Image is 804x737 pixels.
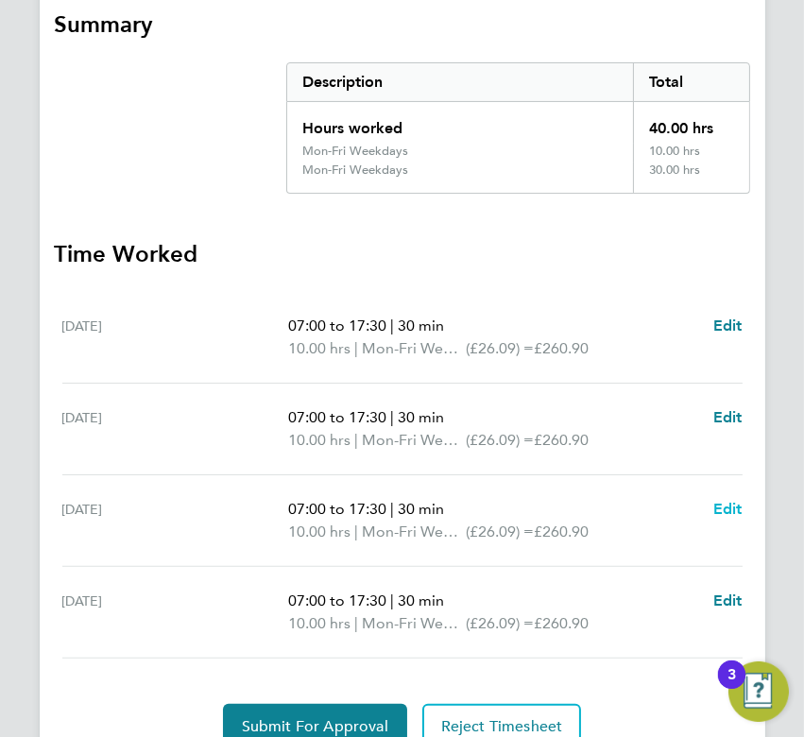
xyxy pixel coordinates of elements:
[713,408,743,426] span: Edit
[713,315,743,337] a: Edit
[362,429,466,452] span: Mon-Fri Weekdays
[242,717,388,736] span: Submit For Approval
[288,500,386,518] span: 07:00 to 17:30
[288,431,351,449] span: 10.00 hrs
[466,614,534,632] span: (£26.09) =
[390,591,394,609] span: |
[713,500,743,518] span: Edit
[302,163,408,178] div: Mon-Fri Weekdays
[713,406,743,429] a: Edit
[288,317,386,334] span: 07:00 to 17:30
[633,102,748,144] div: 40.00 hrs
[466,339,534,357] span: (£26.09) =
[534,614,589,632] span: £260.90
[713,498,743,521] a: Edit
[534,431,589,449] span: £260.90
[713,591,743,609] span: Edit
[728,661,789,722] button: Open Resource Center, 3 new notifications
[466,431,534,449] span: (£26.09) =
[302,144,408,159] div: Mon-Fri Weekdays
[534,523,589,540] span: £260.90
[398,317,444,334] span: 30 min
[466,523,534,540] span: (£26.09) =
[390,500,394,518] span: |
[288,591,386,609] span: 07:00 to 17:30
[62,498,289,543] div: [DATE]
[534,339,589,357] span: £260.90
[362,337,466,360] span: Mon-Fri Weekdays
[55,239,750,269] h3: Time Worked
[286,62,750,194] div: Summary
[287,102,634,144] div: Hours worked
[390,317,394,334] span: |
[633,163,748,193] div: 30.00 hrs
[288,523,351,540] span: 10.00 hrs
[713,317,743,334] span: Edit
[287,63,634,101] div: Description
[633,63,748,101] div: Total
[727,675,736,699] div: 3
[62,590,289,635] div: [DATE]
[288,408,386,426] span: 07:00 to 17:30
[354,431,358,449] span: |
[713,590,743,612] a: Edit
[362,521,466,543] span: Mon-Fri Weekdays
[390,408,394,426] span: |
[354,339,358,357] span: |
[354,523,358,540] span: |
[398,500,444,518] span: 30 min
[441,717,563,736] span: Reject Timesheet
[62,406,289,452] div: [DATE]
[288,339,351,357] span: 10.00 hrs
[362,612,466,635] span: Mon-Fri Weekdays
[62,315,289,360] div: [DATE]
[354,614,358,632] span: |
[288,614,351,632] span: 10.00 hrs
[398,408,444,426] span: 30 min
[398,591,444,609] span: 30 min
[633,144,748,163] div: 10.00 hrs
[55,9,750,40] h3: Summary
